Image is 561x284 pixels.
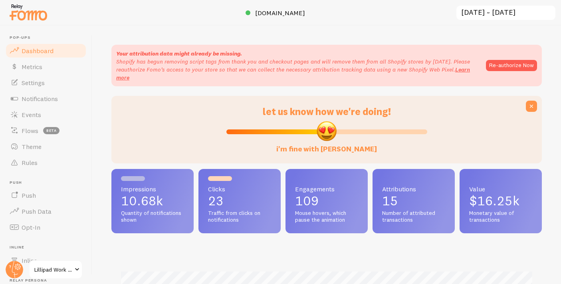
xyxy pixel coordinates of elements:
p: Shopify has begun removing script tags from thank you and checkout pages and will remove them fro... [116,58,478,81]
span: Attributions [382,186,445,192]
a: Flows beta [5,123,87,139]
a: Push [5,187,87,203]
a: Rules [5,155,87,171]
p: 10.68k [121,195,184,207]
a: Notifications [5,91,87,107]
span: Inline [22,256,37,264]
a: Lillipad Work Solutions [29,260,83,279]
span: Relay Persona [10,278,87,283]
span: Engagements [295,186,358,192]
span: Mouse hovers, which pause the animation [295,210,358,224]
span: Metrics [22,63,42,71]
a: Settings [5,75,87,91]
a: Push Data [5,203,87,219]
span: Quantity of notifications shown [121,210,184,224]
span: Number of attributed transactions [382,210,445,224]
a: Dashboard [5,43,87,59]
button: Re-authorize Now [486,60,537,71]
span: Impressions [121,186,184,192]
span: Push [22,191,36,199]
span: Clicks [208,186,271,192]
span: Inline [10,245,87,250]
a: Inline [5,252,87,268]
p: 15 [382,195,445,207]
span: Settings [22,79,45,87]
span: Flows [22,127,38,135]
img: fomo-relay-logo-orange.svg [8,2,48,22]
span: $16.25k [469,193,519,209]
span: Monetary value of transactions [469,210,532,224]
span: Theme [22,143,42,151]
a: Theme [5,139,87,155]
span: Opt-In [22,223,40,231]
p: 109 [295,195,358,207]
strong: Your attribution data might already be missing. [116,50,242,57]
p: 23 [208,195,271,207]
span: Push [10,180,87,185]
label: i'm fine with [PERSON_NAME] [276,137,377,154]
span: Dashboard [22,47,54,55]
span: Pop-ups [10,35,87,40]
span: let us know how we're doing! [263,105,391,117]
img: emoji.png [316,120,337,142]
span: Traffic from clicks on notifications [208,210,271,224]
span: beta [43,127,59,134]
span: Value [469,186,532,192]
a: Opt-In [5,219,87,235]
a: Events [5,107,87,123]
span: Notifications [22,95,58,103]
span: Rules [22,159,38,167]
span: Events [22,111,41,119]
a: Metrics [5,59,87,75]
span: Lillipad Work Solutions [34,265,72,274]
span: Push Data [22,207,52,215]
